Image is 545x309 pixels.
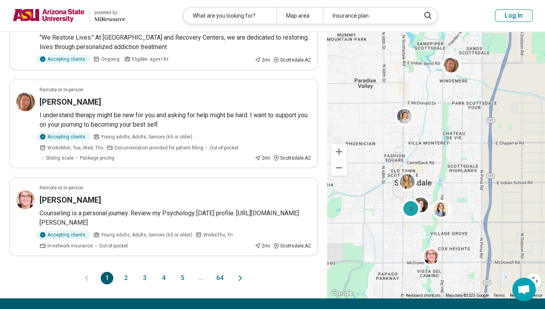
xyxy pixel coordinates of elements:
[329,288,355,298] a: Open this area in Google Maps (opens a new window)
[36,55,90,64] div: Accepting clients
[101,133,192,140] span: Young adults, Adults, Seniors (65 or older)
[13,6,85,25] img: Arizona State University
[331,144,347,160] button: Zoom in
[13,6,125,25] a: Arizona State Universitypowered by
[47,242,93,249] span: In-network insurance
[80,154,114,162] span: Package pricing
[401,199,420,218] div: 2
[273,242,311,249] div: Scottsdale , AZ
[323,8,416,24] div: Insurance plan
[176,272,188,284] button: 5
[132,56,169,63] span: Eligible: ages 18+
[40,96,101,107] h3: [PERSON_NAME]
[214,272,226,284] button: 64
[203,231,233,238] span: Works Thu, Fri
[40,111,311,129] p: I understand therapy might be new for you and asking for help might be hard. I want to support yo...
[331,160,347,176] button: Zoom out
[99,242,128,249] span: Out-of-pocket
[273,154,311,162] div: Scottsdale , AZ
[495,9,532,22] button: Log In
[101,231,192,238] span: Young adults, Adults, Seniors (65 or older)
[329,288,355,298] img: Google
[255,56,270,64] div: 2 mi
[445,293,489,298] span: Map data ©2025 Google
[512,278,536,301] div: Open chat
[114,144,203,151] span: Documentation provided for patient filling
[46,154,74,162] span: Sliding scale
[40,184,83,191] p: Remote or In-person
[195,272,207,284] span: ...
[101,272,113,284] button: 1
[210,144,239,151] span: Out-of-pocket
[101,56,120,63] span: Ongoing
[406,293,441,298] button: Keyboard shortcuts
[40,86,83,93] p: Remote or In-person
[273,56,311,64] div: Scottsdale , AZ
[94,9,125,16] div: powered by
[120,272,132,284] button: 2
[36,133,90,141] div: Accepting clients
[40,194,101,205] h3: [PERSON_NAME]
[47,144,103,151] span: Works Mon, Tue, Wed, Thu
[82,272,91,284] button: Previous page
[276,8,323,24] div: Map area
[40,209,311,227] p: Counseling is a personal journey. Review my Psychology [DATE] profile. [URL][DOMAIN_NAME][PERSON_...
[138,272,151,284] button: 3
[235,272,245,284] button: Next page
[40,33,311,52] p: "We Restore Lives." At [GEOGRAPHIC_DATA] and Recovery Centers, we are dedicated to restoring live...
[36,231,90,239] div: Accepting clients
[494,293,505,298] a: Terms (opens in new tab)
[183,8,276,24] div: What are you looking for?
[255,154,270,162] div: 2 mi
[510,293,543,298] a: Report a map error
[525,273,541,289] button: Map camera controls
[255,242,270,249] div: 2 mi
[157,272,170,284] button: 4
